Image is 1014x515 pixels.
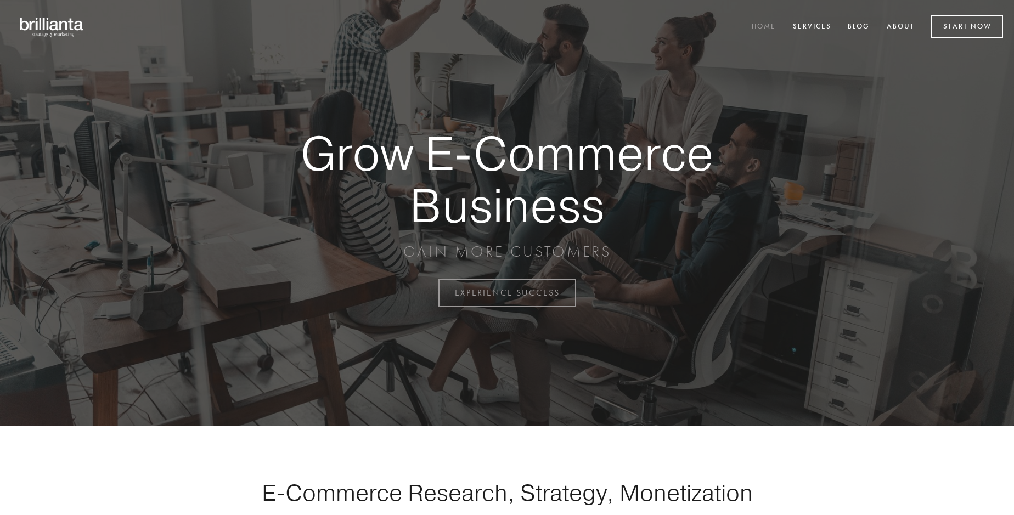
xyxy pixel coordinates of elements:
strong: Grow E-Commerce Business [262,127,752,231]
a: Services [786,18,838,36]
p: GAIN MORE CUSTOMERS [262,242,752,262]
a: Blog [841,18,877,36]
a: About [880,18,922,36]
a: Home [745,18,783,36]
img: brillianta - research, strategy, marketing [11,11,93,43]
a: EXPERIENCE SUCCESS [438,279,576,307]
h1: E-Commerce Research, Strategy, Monetization [227,479,787,506]
a: Start Now [931,15,1003,38]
